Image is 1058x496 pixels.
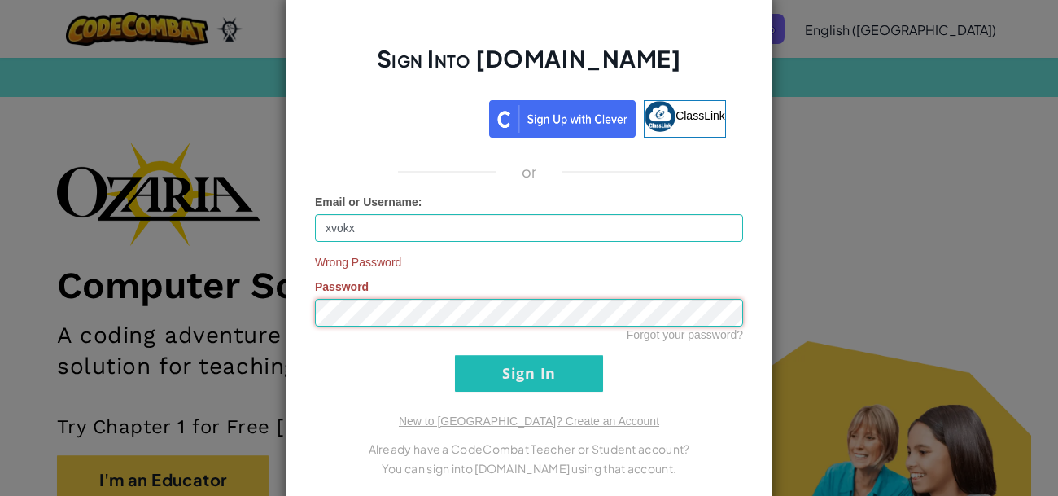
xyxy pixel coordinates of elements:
[315,280,369,293] span: Password
[627,328,743,341] a: Forgot your password?
[645,101,675,132] img: classlink-logo-small.png
[315,459,743,478] p: You can sign into [DOMAIN_NAME] using that account.
[315,254,743,270] span: Wrong Password
[675,108,725,121] span: ClassLink
[489,100,636,138] img: clever_sso_button@2x.png
[315,439,743,459] p: Already have a CodeCombat Teacher or Student account?
[324,99,489,134] iframe: Sign in with Google Button
[315,43,743,90] h2: Sign Into [DOMAIN_NAME]
[315,194,422,210] label: :
[522,162,537,182] p: or
[315,195,418,208] span: Email or Username
[455,355,603,392] input: Sign In
[399,415,659,428] a: New to [GEOGRAPHIC_DATA]? Create an Account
